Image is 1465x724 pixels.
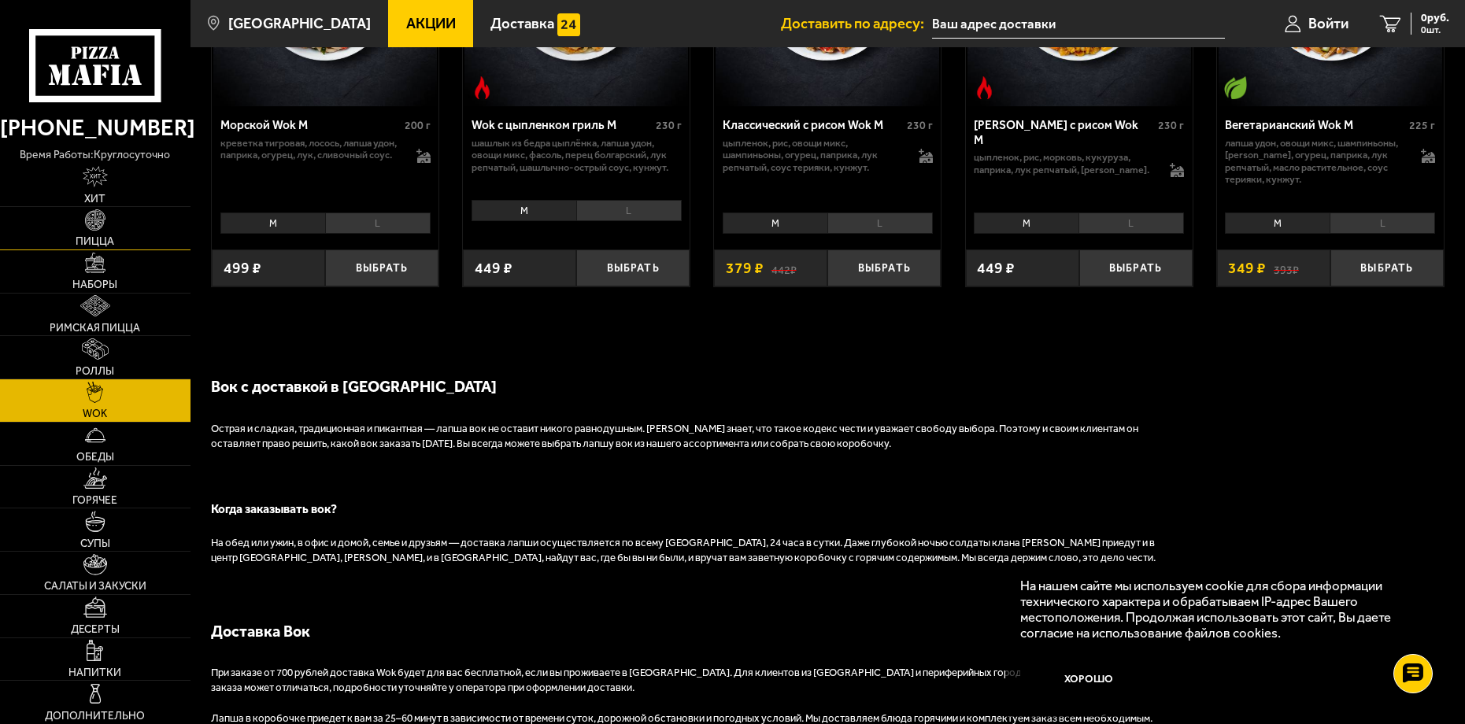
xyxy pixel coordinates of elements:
[220,212,325,235] li: M
[211,422,1156,452] p: Острая и сладкая, традиционная и пикантная — лапша вок не оставит никого равнодушным. [PERSON_NAM...
[220,118,401,133] div: Морской Wok M
[228,17,371,31] span: [GEOGRAPHIC_DATA]
[76,366,114,377] span: Роллы
[50,323,140,334] span: Римская пицца
[83,408,107,419] span: WOK
[907,119,933,132] span: 230 г
[723,137,903,174] p: цыпленок, рис, овощи микс, шампиньоны, огурец, паприка, лук репчатый, соус терияки, кунжут.
[490,17,554,31] span: Доставка
[726,260,764,275] span: 379 ₽
[68,667,121,678] span: Напитки
[1274,260,1299,275] s: 393 ₽
[76,452,114,463] span: Обеды
[80,538,110,549] span: Супы
[472,118,652,133] div: Wok с цыпленком гриль M
[211,620,1156,642] p: Доставка Вок
[44,581,146,592] span: Салаты и закуски
[973,76,996,99] img: Острое блюдо
[1020,656,1157,701] button: Хорошо
[977,260,1015,275] span: 449 ₽
[1228,260,1266,275] span: 349 ₽
[45,711,145,722] span: Дополнительно
[771,260,797,275] s: 442 ₽
[472,200,576,222] li: M
[1421,13,1449,24] span: 0 руб.
[463,194,690,238] div: 0
[211,375,1156,397] p: Вок с доставкой в [GEOGRAPHIC_DATA]
[84,194,105,205] span: Хит
[1409,119,1435,132] span: 225 г
[781,17,932,31] span: Доставить по адресу:
[475,260,512,275] span: 449 ₽
[576,200,682,222] li: L
[1225,137,1405,186] p: лапша удон, овощи микс, шампиньоны, [PERSON_NAME], огурец, паприка, лук репчатый, масло раститель...
[211,501,1156,518] p: Когда заказывать вок?
[656,119,682,132] span: 230 г
[974,118,1154,147] div: [PERSON_NAME] с рисом Wok M
[1224,76,1247,99] img: Вегетарианское блюдо
[974,212,1078,235] li: M
[827,249,941,286] button: Выбрать
[72,279,117,290] span: Наборы
[325,212,431,235] li: L
[576,249,690,286] button: Выбрать
[974,151,1154,175] p: цыпленок, рис, морковь, кукуруза, паприка, лук репчатый, [PERSON_NAME].
[471,76,494,99] img: Острое блюдо
[220,137,401,161] p: креветка тигровая, лосось, лапша удон, паприка, огурец, лук, сливочный соус.
[1225,118,1405,133] div: Вегетарианский Wok M
[1078,212,1184,235] li: L
[1079,249,1193,286] button: Выбрать
[71,624,120,635] span: Десерты
[932,9,1225,39] input: Ваш адрес доставки
[211,536,1156,566] p: На обед или ужин, в офис и домой, семье и друзьям — доставка лапши осуществляется по всему [GEOGR...
[1308,17,1348,31] span: Войти
[406,17,456,31] span: Акции
[405,119,431,132] span: 200 г
[76,236,114,247] span: Пицца
[827,212,933,235] li: L
[557,13,580,36] img: 15daf4d41897b9f0e9f617042186c801.svg
[472,137,682,174] p: шашлык из бедра цыплёнка, лапша удон, овощи микс, фасоль, перец болгарский, лук репчатый, шашлычн...
[211,666,1156,696] p: При заказе от 700 рублей доставка Wok будет для вас бесплатной, если вы проживаете в [GEOGRAPHIC_...
[1421,25,1449,35] span: 0 шт.
[1225,212,1330,235] li: M
[1158,119,1184,132] span: 230 г
[1330,212,1435,235] li: L
[1330,249,1444,286] button: Выбрать
[72,495,117,506] span: Горячее
[325,249,438,286] button: Выбрать
[723,212,827,235] li: M
[723,118,903,133] div: Классический с рисом Wok M
[1020,578,1420,641] p: На нашем сайте мы используем cookie для сбора информации технического характера и обрабатываем IP...
[224,260,261,275] span: 499 ₽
